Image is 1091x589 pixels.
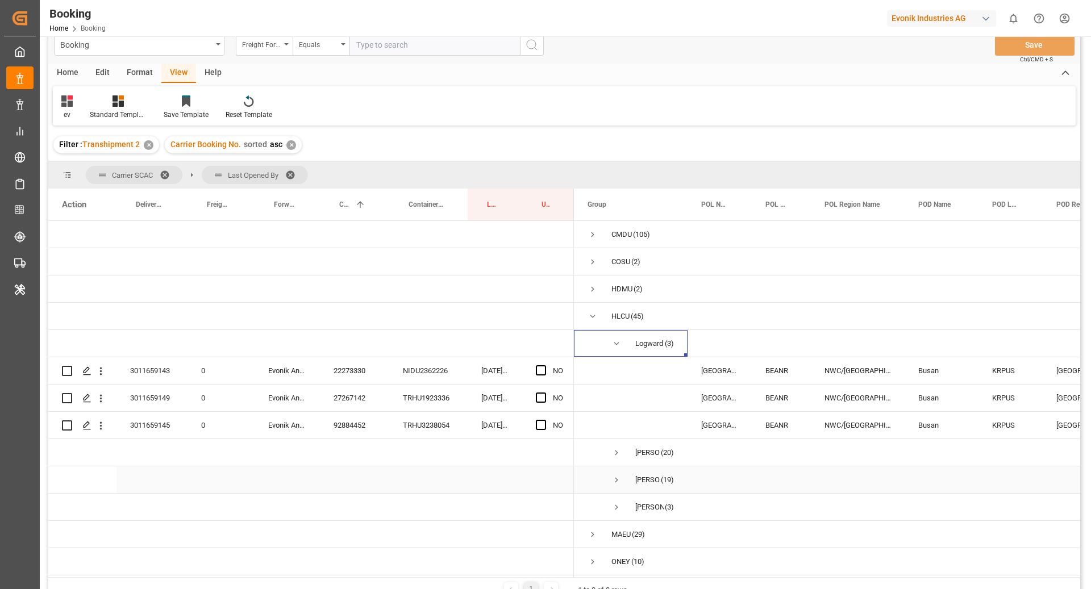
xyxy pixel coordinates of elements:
div: 27267142 [320,385,389,411]
div: Press SPACE to select this row. [48,385,574,412]
button: search button [520,34,544,56]
div: Evonik Antwerp [255,385,320,411]
button: Evonik Industries AG [887,7,1001,29]
div: 0 [188,357,255,384]
button: show 0 new notifications [1001,6,1026,31]
div: 22273330 [320,357,389,384]
button: Save [995,34,1075,56]
div: HDMU [611,276,632,302]
span: POL Locode [765,200,787,208]
span: asc [270,140,282,149]
span: POL Name [701,200,728,208]
div: [GEOGRAPHIC_DATA] [688,412,752,438]
div: Booking [49,5,106,22]
div: Equals [299,37,338,50]
div: Press SPACE to select this row. [48,548,574,575]
input: Type to search [349,34,520,56]
span: (2) [631,249,640,275]
span: Last Opened By [228,171,278,179]
button: open menu [293,34,349,56]
span: (3) [665,331,674,357]
span: sorted [244,140,267,149]
div: HLCU [611,303,630,329]
span: Ctrl/CMD + S [1020,55,1053,64]
span: Transhipment 2 [82,140,140,149]
span: Carrier Booking No. [339,200,351,208]
div: 0 [188,412,255,438]
span: POD Locode [992,200,1019,208]
span: Carrier Booking No. [170,140,241,149]
div: Logward System [635,331,664,357]
div: NWC/[GEOGRAPHIC_DATA] [GEOGRAPHIC_DATA] / [GEOGRAPHIC_DATA] [811,385,905,411]
div: Press SPACE to select this row. [48,521,574,548]
div: Busan [905,385,978,411]
div: Press SPACE to select this row. [48,248,574,275]
div: Press SPACE to select this row. [48,275,574,303]
div: Booking [60,37,212,51]
div: BEANR [752,357,811,384]
span: POD Name [918,200,951,208]
div: 3011659143 [116,357,188,384]
div: ev [61,110,73,120]
div: Press SPACE to select this row. [48,439,574,466]
span: Group [588,200,606,208]
div: [GEOGRAPHIC_DATA] [688,385,752,411]
div: ✕ [286,140,296,150]
div: NO [553,385,563,411]
span: (45) [631,303,644,329]
span: (20) [661,440,674,466]
div: Evonik Antwerp [255,412,320,438]
div: BEANR [752,385,811,411]
div: KRPUS [978,412,1043,438]
div: MAEU [611,521,631,548]
div: ONEY [611,549,630,575]
div: Freight Forwarder's Reference No. [242,37,281,50]
div: 3011659149 [116,385,188,411]
div: Press SPACE to select this row. [48,221,574,248]
div: BEANR [752,412,811,438]
div: Help [196,64,230,83]
div: Save Template [164,110,209,120]
span: Update Last Opened By [542,200,550,208]
div: [DATE] 11:42:39 [468,412,522,438]
span: (19) [661,467,674,493]
span: (10) [631,549,644,575]
div: Press SPACE to select this row. [48,412,574,439]
div: [PERSON_NAME] [635,467,660,493]
span: Carrier SCAC [112,171,153,179]
div: NIDU2362226 [389,357,468,384]
div: NWC/[GEOGRAPHIC_DATA] [GEOGRAPHIC_DATA] / [GEOGRAPHIC_DATA] [811,357,905,384]
div: Press SPACE to select this row. [48,357,574,385]
div: Evonik Industries AG [887,10,996,27]
div: TRHU3238054 [389,412,468,438]
div: Evonik Antwerp [255,357,320,384]
div: 92884452 [320,412,389,438]
div: Home [48,64,87,83]
span: Freight Forwarder's Reference No. [207,200,231,208]
div: Press SPACE to select this row. [48,303,574,330]
div: [DATE] 11:42:39 [468,357,522,384]
div: NO [553,412,563,438]
div: Press SPACE to select this row. [48,330,574,357]
a: Home [49,24,68,32]
button: open menu [236,34,293,56]
div: KRPUS [978,385,1043,411]
div: Busan [905,412,978,438]
span: (2) [634,276,643,302]
span: Filter : [59,140,82,149]
div: TRHU1923336 [389,385,468,411]
div: Press SPACE to select this row. [48,494,574,521]
div: [PERSON_NAME] [635,440,660,466]
span: (105) [633,222,650,248]
div: [GEOGRAPHIC_DATA] [688,357,752,384]
div: Action [62,199,86,210]
span: (29) [632,521,645,548]
div: View [161,64,196,83]
div: NWC/[GEOGRAPHIC_DATA] [GEOGRAPHIC_DATA] / [GEOGRAPHIC_DATA] [811,412,905,438]
span: Forwarder Name [274,200,296,208]
button: Help Center [1026,6,1052,31]
div: [DATE] 11:42:39 [468,385,522,411]
div: 0 [188,385,255,411]
div: Press SPACE to select this row. [48,466,574,494]
div: CMDU [611,222,632,248]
